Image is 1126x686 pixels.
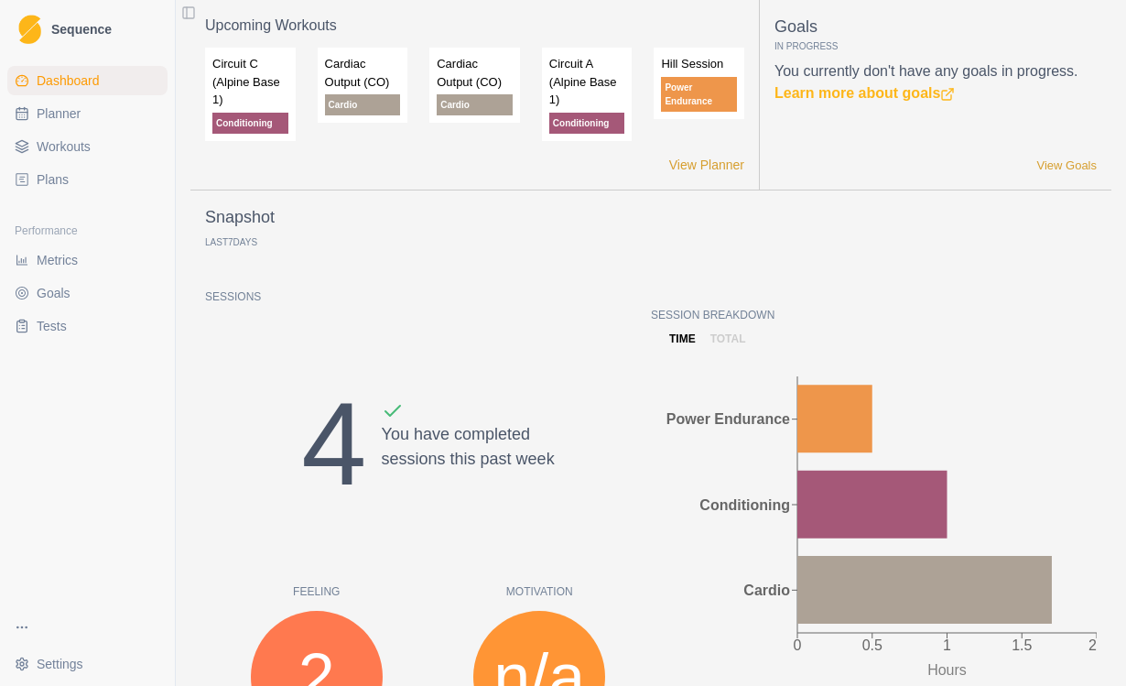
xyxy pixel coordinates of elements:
[661,77,737,112] p: Power Endurance
[549,55,625,109] p: Circuit A (Alpine Base 1)
[774,60,1097,104] p: You currently don't have any goals in progress.
[212,113,288,134] p: Conditioning
[669,331,696,347] p: time
[228,237,233,247] span: 7
[212,55,288,109] p: Circuit C (Alpine Base 1)
[7,278,168,308] a: Goals
[7,66,168,95] a: Dashboard
[927,662,967,678] tspan: Hours
[1088,637,1097,653] tspan: 2
[428,583,652,600] p: Motivation
[774,15,1097,39] p: Goals
[382,400,555,532] div: You have completed sessions this past week
[666,411,790,427] tspan: Power Endurance
[37,317,67,335] span: Tests
[37,137,91,156] span: Workouts
[7,216,168,245] div: Performance
[699,496,790,512] tspan: Conditioning
[325,55,401,91] p: Cardiac Output (CO)
[7,7,168,51] a: LogoSequence
[862,637,882,653] tspan: 0.5
[37,104,81,123] span: Planner
[943,637,951,653] tspan: 1
[205,237,257,247] p: Last Days
[7,245,168,275] a: Metrics
[205,583,428,600] p: Feeling
[205,289,651,305] p: Sessions
[51,23,112,36] span: Sequence
[7,649,168,679] button: Settings
[794,637,802,653] tspan: 0
[301,356,366,532] div: 4
[437,55,513,91] p: Cardiac Output (CO)
[549,113,625,134] p: Conditioning
[205,205,275,230] p: Snapshot
[669,156,744,175] a: View Planner
[1012,637,1032,653] tspan: 1.5
[7,165,168,194] a: Plans
[7,132,168,161] a: Workouts
[37,251,78,269] span: Metrics
[325,94,401,115] p: Cardio
[437,94,513,115] p: Cardio
[37,71,100,90] span: Dashboard
[774,85,955,101] a: Learn more about goals
[1036,157,1097,175] a: View Goals
[774,39,1097,53] p: In Progress
[661,55,737,73] p: Hill Session
[743,583,790,598] tspan: Cardio
[18,15,41,45] img: Logo
[7,311,168,341] a: Tests
[205,15,744,37] p: Upcoming Workouts
[7,99,168,128] a: Planner
[710,331,746,347] p: total
[651,307,1097,323] p: Session Breakdown
[37,170,69,189] span: Plans
[37,284,70,302] span: Goals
